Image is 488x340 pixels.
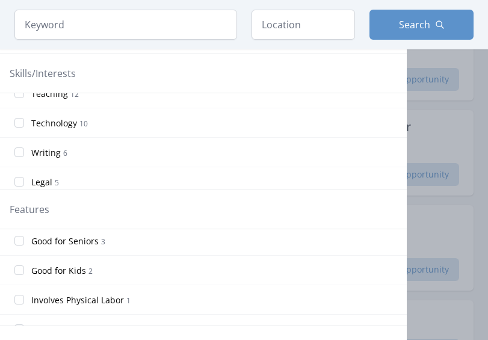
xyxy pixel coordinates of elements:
[31,147,61,159] span: Writing
[14,147,24,157] input: Writing 6
[31,265,86,277] span: Good for Kids
[14,295,24,304] input: Involves Physical Labor 1
[126,295,131,306] span: 1
[63,148,67,158] span: 6
[70,89,79,99] span: 12
[14,236,24,246] input: Good for Seniors 3
[14,118,24,128] input: Technology 10
[185,325,189,335] span: 1
[10,66,76,81] legend: Skills/Interests
[31,176,52,188] span: Legal
[14,177,24,187] input: Legal 5
[55,178,59,188] span: 5
[31,117,77,129] span: Technology
[88,266,93,276] span: 2
[14,10,237,40] input: Keyword
[31,235,99,247] span: Good for Seniors
[10,202,49,217] legend: Features
[252,10,356,40] input: Location
[369,10,474,40] button: Search
[14,265,24,275] input: Good for Kids 2
[14,88,24,98] input: Teaching 12
[399,17,430,32] span: Search
[31,324,182,336] span: Minimum Age [DEMOGRAPHIC_DATA]
[101,236,105,247] span: 3
[31,294,124,306] span: Involves Physical Labor
[31,88,68,100] span: Teaching
[14,324,24,334] input: Minimum Age [DEMOGRAPHIC_DATA] 1
[79,119,88,129] span: 10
